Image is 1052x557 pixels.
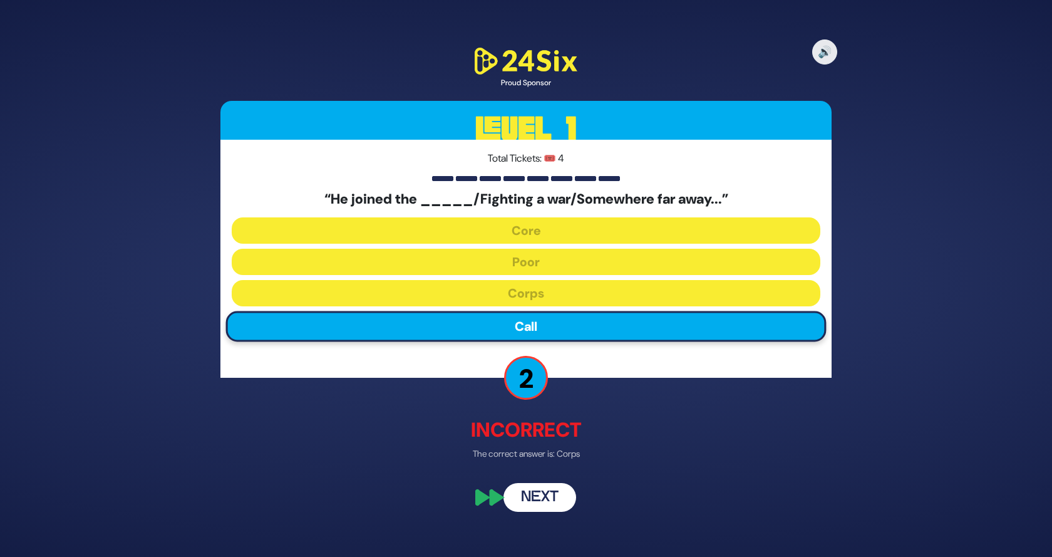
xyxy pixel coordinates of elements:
[232,151,820,166] p: Total Tickets: 🎟️ 4
[232,249,820,275] button: Poor
[504,356,548,400] p: 2
[220,415,832,445] p: Incorrect
[232,217,820,244] button: Core
[470,45,582,77] img: 24Six
[220,447,832,461] p: The correct answer is: Corps
[232,191,820,207] h5: “He joined the _____/Fighting a war/Somewhere far away...”
[812,39,837,65] button: 🔊
[470,77,582,88] div: Proud Sponsor
[503,483,576,512] button: Next
[220,101,832,157] h3: Level 1
[226,311,827,342] button: Call
[232,280,820,306] button: Corps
